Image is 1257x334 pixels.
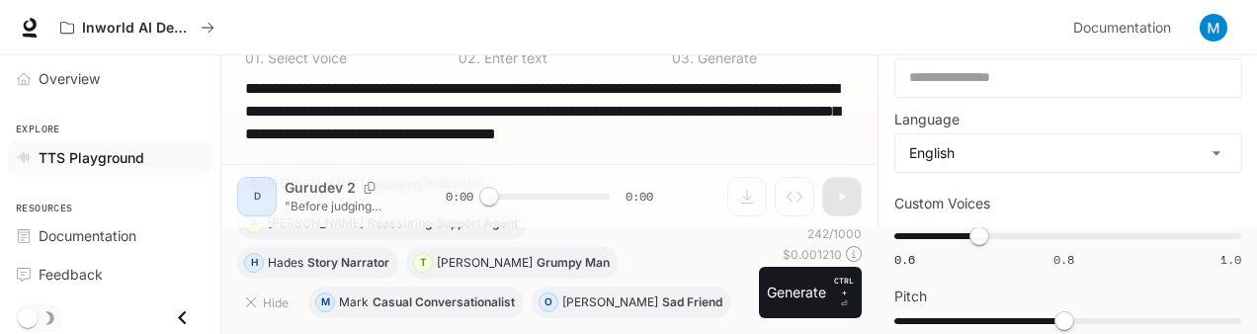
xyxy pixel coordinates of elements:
img: User avatar [1200,14,1227,42]
button: Hide [237,287,300,318]
span: 0.8 [1053,251,1074,268]
button: A[PERSON_NAME]Reassuring Support Agent [237,208,527,239]
a: Documentation [1065,8,1186,47]
span: Overview [39,68,100,89]
a: TTS Playground [8,140,212,175]
p: [PERSON_NAME] [268,217,364,229]
p: Inworld AI Demos [82,20,193,37]
p: Pitch [894,290,927,303]
p: 0 3 . [672,51,694,65]
p: Custom Voices [894,197,1242,210]
button: D[PERSON_NAME]Engaging Podcaster [237,168,492,200]
p: $ 0.001210 [783,246,842,263]
p: Sad Friend [662,296,722,308]
p: Language [894,113,960,126]
a: Documentation [8,218,212,253]
span: TTS Playground [39,147,144,168]
div: H [245,247,263,279]
p: [PERSON_NAME] [562,296,658,308]
p: Hades [268,257,303,269]
p: Story Narrator [307,257,389,269]
p: Enter text [480,51,547,65]
div: A [245,208,263,239]
p: Grumpy Man [537,257,610,269]
p: Reassuring Support Agent [368,217,518,229]
button: User avatar [1194,8,1233,47]
button: HHadesStory Narrator [237,247,398,279]
p: [PERSON_NAME] [437,257,533,269]
span: Documentation [1073,16,1171,41]
div: M [316,287,334,318]
button: MMarkCasual Conversationalist [308,287,524,318]
span: Documentation [39,225,136,246]
button: All workspaces [51,8,223,47]
p: Engaging Podcaster [368,178,483,190]
div: O [540,287,557,318]
div: English [895,134,1241,172]
span: 1.0 [1220,251,1241,268]
p: Mark [339,296,369,308]
div: T [414,247,432,279]
a: Overview [8,61,212,96]
p: CTRL + [834,275,854,298]
p: Casual Conversationalist [373,296,515,308]
p: ⏎ [834,275,854,310]
button: O[PERSON_NAME]Sad Friend [532,287,731,318]
p: Select voice [264,51,347,65]
p: Generate [694,51,757,65]
p: 0 1 . [245,51,264,65]
p: [PERSON_NAME] [268,178,364,190]
button: T[PERSON_NAME]Grumpy Man [406,247,619,279]
div: D [245,168,263,200]
button: GenerateCTRL +⏎ [759,267,862,318]
p: 0 2 . [459,51,480,65]
span: 0.6 [894,251,915,268]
